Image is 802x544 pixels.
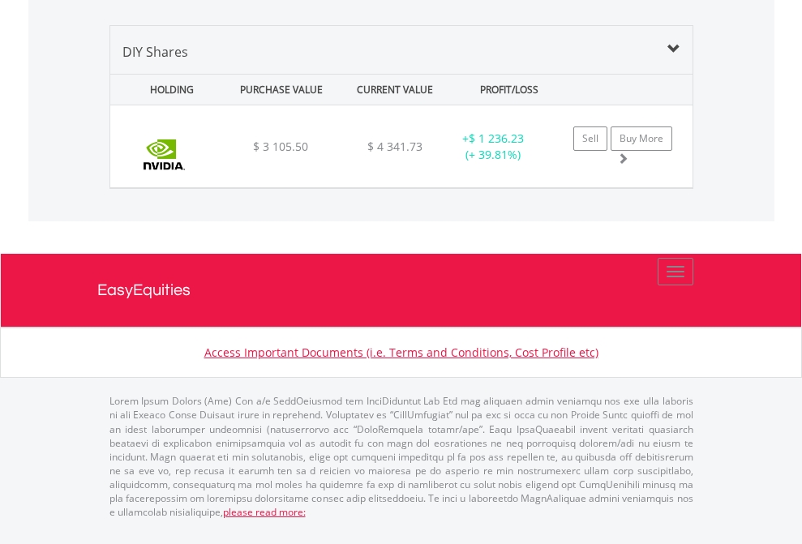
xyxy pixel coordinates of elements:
[367,139,422,154] span: $ 4 341.73
[118,126,210,183] img: EQU.US.NVDA.png
[122,43,188,61] span: DIY Shares
[226,75,337,105] div: PURCHASE VALUE
[112,75,222,105] div: HOLDING
[573,126,607,151] a: Sell
[253,139,308,154] span: $ 3 105.50
[611,126,672,151] a: Buy More
[109,394,693,519] p: Lorem Ipsum Dolors (Ame) Con a/e SeddOeiusmod tem InciDiduntut Lab Etd mag aliquaen admin veniamq...
[454,75,564,105] div: PROFIT/LOSS
[204,345,598,360] a: Access Important Documents (i.e. Terms and Conditions, Cost Profile etc)
[97,254,706,327] a: EasyEquities
[223,505,306,519] a: please read more:
[469,131,524,146] span: $ 1 236.23
[443,131,544,163] div: + (+ 39.81%)
[340,75,450,105] div: CURRENT VALUE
